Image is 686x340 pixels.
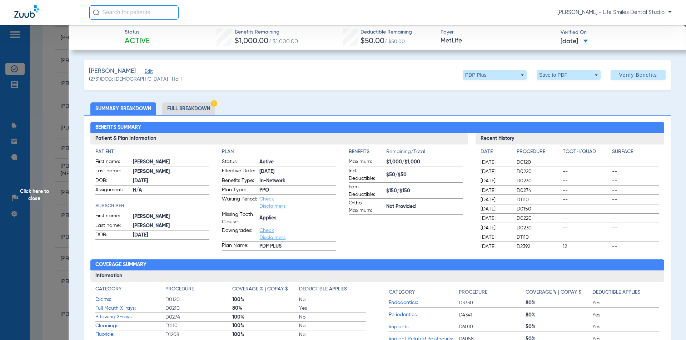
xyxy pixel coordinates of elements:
[259,177,336,185] span: In-Network
[611,70,666,80] button: Verify Benefits
[90,122,665,133] h2: Benefits Summary
[386,171,463,179] span: $50/$50
[517,187,560,194] span: D0274
[592,323,659,330] span: Yes
[222,186,257,195] span: Plan Type:
[526,323,592,330] span: 50%
[162,102,215,115] li: Full Breakdown
[222,196,257,210] span: Waiting Period:
[125,29,150,36] span: Status
[612,148,659,158] app-breakdown-title: Surface
[389,285,459,299] app-breakdown-title: Category
[481,224,511,232] span: [DATE]
[459,285,526,299] app-breakdown-title: Procedure
[517,168,560,175] span: D0220
[95,285,121,293] h4: Category
[386,158,463,166] span: $1,000/$1,000
[95,202,210,210] h4: Subscriber
[517,196,560,203] span: D1110
[441,36,555,45] span: MetLife
[386,148,463,158] span: Remaining/Total
[89,76,182,83] span: (2731) DOB: [DEMOGRAPHIC_DATA] - HoH
[537,70,601,80] button: Save to PDF
[133,187,210,194] span: N/A
[481,196,511,203] span: [DATE]
[526,289,581,296] h4: Coverage % | Copay $
[95,148,210,156] h4: Patient
[349,199,384,214] span: Ortho Maximum:
[481,168,511,175] span: [DATE]
[517,205,560,213] span: D0150
[349,183,384,198] span: Fam. Deductible:
[650,306,686,340] div: Chat Widget
[299,305,366,312] span: Yes
[125,36,150,46] span: Active
[95,313,165,321] span: Bitewing X-rays:
[95,305,165,312] span: Full Mouth X-rays:
[90,259,665,271] h2: Coverage Summary
[232,314,299,321] span: 100%
[259,187,336,194] span: PPO
[222,242,257,250] span: Plan Name:
[222,211,257,226] span: Missing Tooth Clause:
[563,205,610,213] span: --
[563,159,610,166] span: --
[232,285,288,293] h4: Coverage % | Copay $
[563,243,610,250] span: 12
[459,299,526,306] span: D3330
[259,168,336,176] span: [DATE]
[563,148,610,156] h4: Tooth/Quad
[517,148,560,156] h4: Procedure
[557,9,672,16] span: [PERSON_NAME] - Life Smiles Dental Studio
[133,213,210,220] span: [PERSON_NAME]
[299,331,366,338] span: No
[89,5,179,20] input: Search for patients
[259,243,336,250] span: PDP PLUS
[463,70,527,80] button: PDP Plus
[90,133,468,144] h3: Patient & Plan Information
[165,331,232,338] span: D1208
[232,322,299,329] span: 100%
[165,296,232,303] span: D0120
[592,311,659,319] span: Yes
[563,148,610,158] app-breakdown-title: Tooth/Quad
[384,39,405,44] span: / $50.00
[481,177,511,184] span: [DATE]
[441,29,555,36] span: Payer
[222,148,336,156] h4: Plan
[133,232,210,239] span: [DATE]
[90,102,156,115] li: Summary Breakdown
[612,177,659,184] span: --
[95,186,130,195] span: Assignment:
[259,197,285,209] a: Check Disclaimers
[526,285,592,299] app-breakdown-title: Coverage % | Copay $
[619,72,657,78] span: Verify Benefits
[349,148,386,158] app-breakdown-title: Benefits
[95,177,130,186] span: DOB:
[361,37,384,45] span: $50.00
[222,167,257,176] span: Effective Date:
[459,311,526,319] span: D4341
[95,231,130,240] span: DOB:
[90,270,665,282] h3: Information
[361,29,412,36] span: Deductible Remaining
[561,37,588,46] span: [DATE]
[517,234,560,241] span: D1110
[563,187,610,194] span: --
[386,187,463,195] span: $150/$150
[476,133,665,144] h3: Recent History
[517,224,560,232] span: D0230
[95,322,165,330] span: Cleanings:
[481,243,511,250] span: [DATE]
[517,215,560,222] span: D0220
[133,177,210,185] span: [DATE]
[222,158,257,167] span: Status:
[612,187,659,194] span: --
[481,187,511,194] span: [DATE]
[95,331,165,338] span: Fluoride:
[386,203,463,210] span: Not Provided
[612,148,659,156] h4: Surface
[232,331,299,338] span: 100%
